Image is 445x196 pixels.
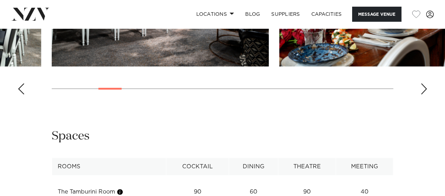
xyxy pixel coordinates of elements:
h2: Spaces [52,128,90,144]
a: BLOG [240,7,266,22]
th: Rooms [52,158,166,175]
a: Locations [190,7,240,22]
th: Meeting [336,158,393,175]
th: Dining [229,158,278,175]
a: Capacities [306,7,348,22]
button: Message Venue [352,7,401,22]
th: Theatre [278,158,336,175]
img: nzv-logo.png [11,8,50,20]
a: SUPPLIERS [266,7,305,22]
th: Cocktail [166,158,229,175]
